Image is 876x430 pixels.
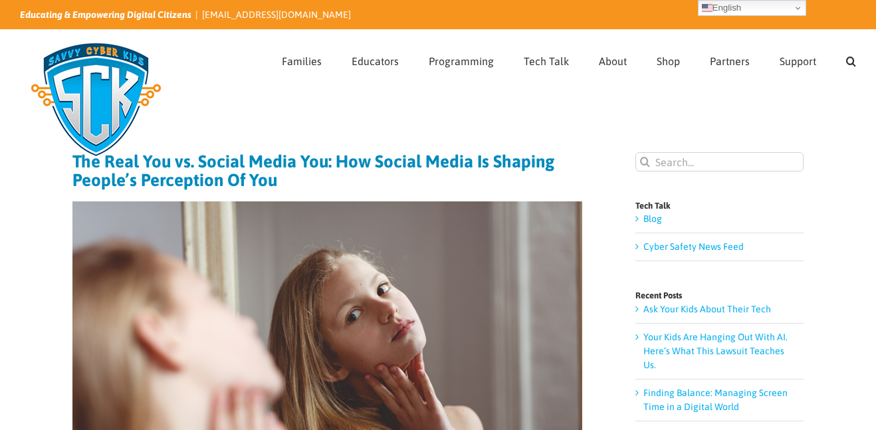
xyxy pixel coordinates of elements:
[635,201,804,210] h4: Tech Talk
[702,3,712,13] img: en
[429,56,494,66] span: Programming
[643,387,788,412] a: Finding Balance: Managing Screen Time in a Digital World
[780,56,816,66] span: Support
[657,56,680,66] span: Shop
[352,56,399,66] span: Educators
[635,152,655,171] input: Search
[352,30,399,88] a: Educators
[599,56,627,66] span: About
[524,56,569,66] span: Tech Talk
[710,30,750,88] a: Partners
[635,152,804,171] input: Search...
[72,152,582,189] h1: The Real You vs. Social Media You: How Social Media Is Shaping People’s Perception Of You
[643,304,771,314] a: Ask Your Kids About Their Tech
[282,30,856,88] nav: Main Menu
[846,30,856,88] a: Search
[20,33,172,166] img: Savvy Cyber Kids Logo
[599,30,627,88] a: About
[643,332,788,370] a: Your Kids Are Hanging Out With AI. Here’s What This Lawsuit Teaches Us.
[643,213,662,224] a: Blog
[202,9,351,20] a: [EMAIL_ADDRESS][DOMAIN_NAME]
[282,56,322,66] span: Families
[780,30,816,88] a: Support
[635,291,804,300] h4: Recent Posts
[710,56,750,66] span: Partners
[524,30,569,88] a: Tech Talk
[643,241,744,252] a: Cyber Safety News Feed
[282,30,322,88] a: Families
[657,30,680,88] a: Shop
[20,9,191,20] i: Educating & Empowering Digital Citizens
[429,30,494,88] a: Programming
